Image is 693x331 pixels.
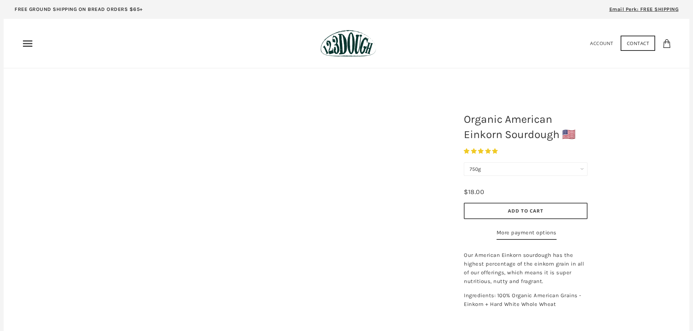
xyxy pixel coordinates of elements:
[609,6,679,12] span: Email Perk: FREE SHIPPING
[590,40,613,47] a: Account
[40,105,435,323] a: Organic American Einkorn Sourdough 🇺🇸
[464,148,499,154] span: 4.95 stars
[15,5,143,13] p: FREE GROUND SHIPPING ON BREAD ORDERS $65+
[464,203,588,219] button: Add to Cart
[464,252,584,284] span: Our American Einkorn sourdough has the highest percentage of the einkorn grain in all of our offe...
[22,38,33,49] nav: Primary
[621,36,656,51] a: Contact
[497,228,557,240] a: More payment options
[598,4,690,19] a: Email Perk: FREE SHIPPING
[4,4,154,19] a: FREE GROUND SHIPPING ON BREAD ORDERS $65+
[458,108,593,146] h1: Organic American Einkorn Sourdough 🇺🇸
[464,187,484,197] div: $18.00
[320,30,376,57] img: 123Dough Bakery
[508,207,543,214] span: Add to Cart
[464,292,581,307] span: Ingredients: 100% Organic American Grains - Einkorn + Hard White Whole Wheat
